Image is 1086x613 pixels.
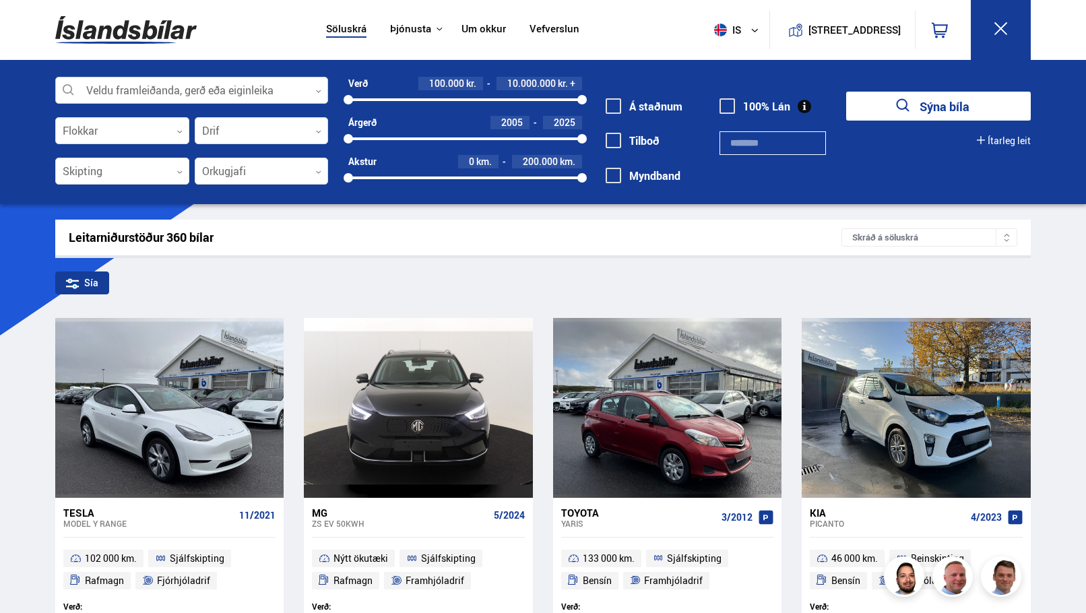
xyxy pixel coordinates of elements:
span: km. [476,156,492,167]
span: Nýtt ökutæki [333,550,388,567]
span: Bensín [831,573,860,589]
button: is [709,10,769,50]
span: Fjórhjóladrif [157,573,210,589]
div: MG [312,507,488,519]
div: Toyota [561,507,716,519]
button: Þjónusta [390,23,431,36]
span: 2005 [501,116,523,129]
span: 2025 [554,116,575,129]
div: Verð [348,78,368,89]
div: Verð: [63,602,170,612]
span: Rafmagn [85,573,124,589]
span: Rafmagn [333,573,373,589]
span: Framhjóladrif [644,573,703,589]
button: [STREET_ADDRESS] [813,24,895,36]
img: FbJEzSuNWCJXmdc-.webp [983,558,1023,599]
span: kr. [466,78,476,89]
span: 3/2012 [722,512,753,523]
span: Framhjóladrif [406,573,464,589]
span: kr. [558,78,568,89]
div: Árgerð [348,117,377,128]
span: + [570,78,575,89]
span: 10.000.000 [507,77,556,90]
img: G0Ugv5HjCgRt.svg [55,8,197,52]
img: siFngHWaQ9KaOqBr.png [934,558,975,599]
img: nhp88E3Fdnt1Opn2.png [886,558,926,599]
div: Sía [55,271,109,294]
a: Söluskrá [326,23,366,37]
label: Myndband [606,170,680,182]
span: km. [560,156,575,167]
button: Sýna bíla [846,92,1031,121]
span: Sjálfskipting [170,550,224,567]
span: 46 000 km. [831,550,878,567]
label: 100% Lán [720,100,790,112]
label: Tilboð [606,135,660,147]
span: 11/2021 [239,510,276,521]
span: Sjálfskipting [667,550,722,567]
div: Model Y RANGE [63,519,234,528]
div: Leitarniðurstöður 360 bílar [69,230,841,245]
span: Sjálfskipting [421,550,476,567]
span: 102 000 km. [85,550,137,567]
div: Verð: [561,602,668,612]
button: Ítarleg leit [977,135,1031,146]
span: 0 [469,155,474,168]
div: Verð: [312,602,418,612]
label: Á staðnum [606,100,682,112]
img: svg+xml;base64,PHN2ZyB4bWxucz0iaHR0cDovL3d3dy53My5vcmcvMjAwMC9zdmciIHdpZHRoPSI1MTIiIGhlaWdodD0iNT... [714,24,727,36]
span: 133 000 km. [583,550,635,567]
div: Verð: [810,602,916,612]
div: Akstur [348,156,377,167]
div: ZS EV 50KWH [312,519,488,528]
span: Beinskipting [911,550,964,567]
div: Kia [810,507,965,519]
button: Opna LiveChat spjallviðmót [11,5,51,46]
div: Skráð á söluskrá [841,228,1017,247]
div: Tesla [63,507,234,519]
a: Um okkur [461,23,506,37]
a: [STREET_ADDRESS] [777,11,908,49]
span: 4/2023 [971,512,1002,523]
span: 5/2024 [494,510,525,521]
div: Picanto [810,519,965,528]
span: 200.000 [523,155,558,168]
div: Yaris [561,519,716,528]
span: 100.000 [429,77,464,90]
span: is [709,24,742,36]
a: Vefverslun [530,23,579,37]
span: Bensín [583,573,612,589]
